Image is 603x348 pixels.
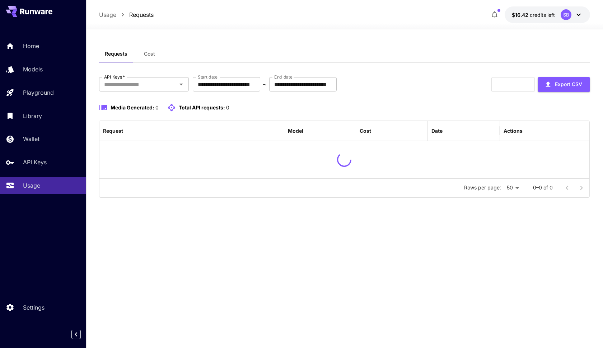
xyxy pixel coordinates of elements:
p: Home [23,42,39,50]
label: Start date [198,74,218,80]
p: Wallet [23,135,39,143]
span: 0 [226,104,229,110]
div: Actions [504,128,523,134]
a: Usage [99,10,116,19]
div: Request [103,128,123,134]
p: Library [23,112,42,120]
nav: breadcrumb [99,10,154,19]
p: Playground [23,88,54,97]
label: API Keys [104,74,125,80]
div: Date [431,128,443,134]
p: ~ [263,80,267,89]
span: Total API requests: [179,104,225,110]
p: Usage [23,181,40,190]
div: Model [288,128,303,134]
p: Rows per page: [464,184,501,191]
div: SB [561,9,571,20]
button: Export CSV [538,77,590,92]
p: API Keys [23,158,47,166]
button: Open [176,79,186,89]
span: credits left [530,12,555,18]
p: Settings [23,303,45,312]
span: Media Generated: [111,104,154,110]
div: $16.42239 [512,11,555,19]
button: Collapse sidebar [71,330,81,339]
p: Models [23,65,43,74]
label: End date [274,74,292,80]
p: 0–0 of 0 [533,184,553,191]
div: Cost [360,128,371,134]
div: Collapse sidebar [77,328,86,341]
span: Requests [105,51,127,57]
div: 50 [504,183,522,193]
span: $16.42 [512,12,530,18]
span: Cost [144,51,155,57]
a: Requests [129,10,154,19]
span: 0 [155,104,159,110]
button: $16.42239SB [505,6,590,23]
